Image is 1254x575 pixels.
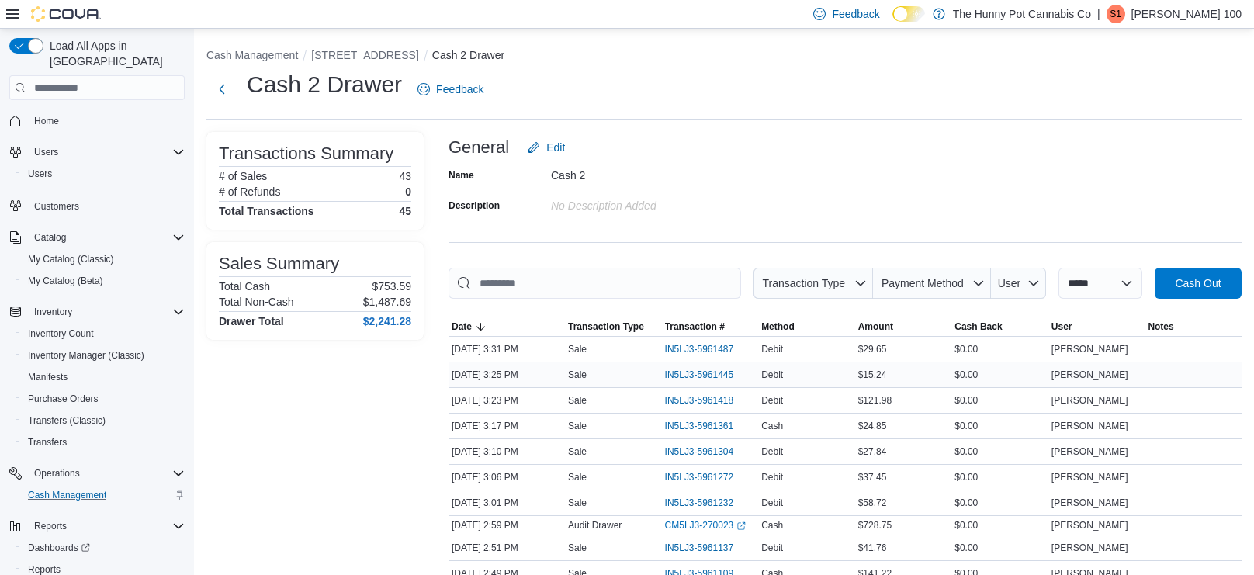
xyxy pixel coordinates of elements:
[1107,5,1125,23] div: Sarah 100
[28,303,185,321] span: Inventory
[761,394,783,407] span: Debit
[219,280,270,293] h6: Total Cash
[953,5,1091,23] p: The Hunny Pot Cannabis Co
[22,272,185,290] span: My Catalog (Beta)
[858,394,892,407] span: $121.98
[665,497,734,509] span: IN5LJ3-5961232
[206,74,237,105] button: Next
[22,539,185,557] span: Dashboards
[28,517,185,535] span: Reports
[858,343,887,355] span: $29.65
[16,323,191,345] button: Inventory Count
[28,393,99,405] span: Purchase Orders
[399,170,411,182] p: 43
[22,390,185,408] span: Purchase Orders
[399,205,411,217] h4: 45
[16,248,191,270] button: My Catalog (Classic)
[28,349,144,362] span: Inventory Manager (Classic)
[873,268,991,299] button: Payment Method
[28,517,73,535] button: Reports
[1145,317,1242,336] button: Notes
[855,317,952,336] button: Amount
[665,420,734,432] span: IN5LJ3-5961361
[882,277,964,289] span: Payment Method
[16,366,191,388] button: Manifests
[3,141,191,163] button: Users
[16,270,191,292] button: My Catalog (Beta)
[1097,5,1100,23] p: |
[665,519,747,532] a: CM5LJ3-270023External link
[34,306,72,318] span: Inventory
[22,486,113,504] a: Cash Management
[858,445,887,458] span: $27.84
[28,112,65,130] a: Home
[951,417,1048,435] div: $0.00
[22,346,151,365] a: Inventory Manager (Classic)
[28,275,103,287] span: My Catalog (Beta)
[662,317,759,336] button: Transaction #
[761,519,783,532] span: Cash
[858,542,887,554] span: $41.76
[1131,5,1242,23] p: [PERSON_NAME] 100
[411,74,490,105] a: Feedback
[22,250,185,268] span: My Catalog (Classic)
[311,49,418,61] button: [STREET_ADDRESS]
[568,369,587,381] p: Sale
[665,542,734,554] span: IN5LJ3-5961137
[3,109,191,132] button: Home
[951,468,1048,487] div: $0.00
[951,539,1048,557] div: $0.00
[1051,471,1128,483] span: [PERSON_NAME]
[16,345,191,366] button: Inventory Manager (Classic)
[1051,519,1128,532] span: [PERSON_NAME]
[372,280,411,293] p: $753.59
[761,497,783,509] span: Debit
[892,6,925,23] input: Dark Mode
[1051,497,1128,509] span: [PERSON_NAME]
[3,194,191,216] button: Customers
[665,539,750,557] button: IN5LJ3-5961137
[858,369,887,381] span: $15.24
[28,371,68,383] span: Manifests
[22,324,100,343] a: Inventory Count
[521,132,571,163] button: Edit
[1155,268,1242,299] button: Cash Out
[449,442,565,461] div: [DATE] 3:10 PM
[568,320,644,333] span: Transaction Type
[665,343,734,355] span: IN5LJ3-5961487
[449,138,509,157] h3: General
[951,317,1048,336] button: Cash Back
[858,497,887,509] span: $58.72
[28,228,72,247] button: Catalog
[22,165,58,183] a: Users
[31,6,101,22] img: Cova
[247,69,402,100] h1: Cash 2 Drawer
[22,539,96,557] a: Dashboards
[3,227,191,248] button: Catalog
[665,494,750,512] button: IN5LJ3-5961232
[761,471,783,483] span: Debit
[22,250,120,268] a: My Catalog (Classic)
[858,519,892,532] span: $728.75
[16,163,191,185] button: Users
[951,340,1048,359] div: $0.00
[363,296,411,308] p: $1,487.69
[665,320,725,333] span: Transaction #
[753,268,873,299] button: Transaction Type
[219,255,339,273] h3: Sales Summary
[28,168,52,180] span: Users
[551,193,759,212] div: No Description added
[951,391,1048,410] div: $0.00
[22,165,185,183] span: Users
[16,537,191,559] a: Dashboards
[28,111,185,130] span: Home
[219,144,393,163] h3: Transactions Summary
[1051,394,1128,407] span: [PERSON_NAME]
[22,324,185,343] span: Inventory Count
[858,471,887,483] span: $37.45
[34,520,67,532] span: Reports
[568,471,587,483] p: Sale
[761,343,783,355] span: Debit
[28,464,86,483] button: Operations
[449,516,565,535] div: [DATE] 2:59 PM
